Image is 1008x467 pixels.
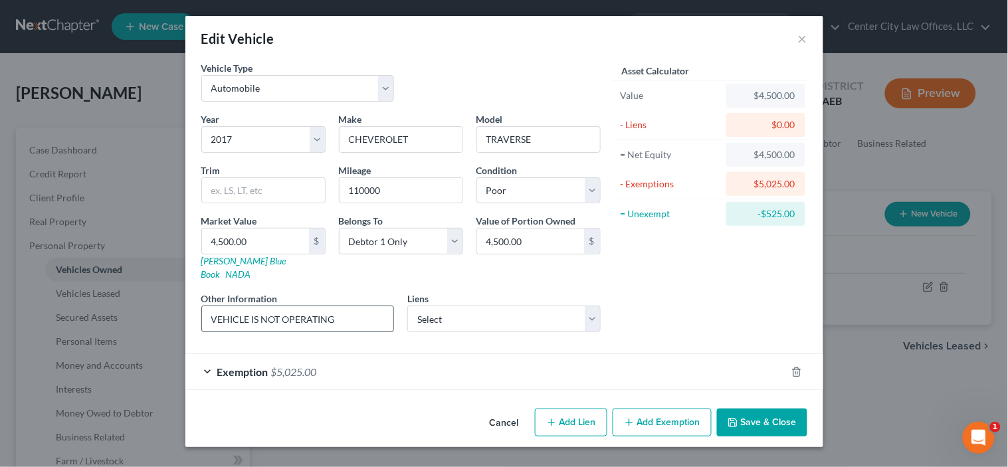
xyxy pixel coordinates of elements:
[737,207,795,221] div: -$525.00
[621,177,721,191] div: - Exemptions
[798,31,807,47] button: ×
[476,163,518,177] label: Condition
[737,177,795,191] div: $5,025.00
[477,127,600,152] input: ex. Altima
[340,178,462,203] input: --
[217,365,268,378] span: Exemption
[201,214,257,228] label: Market Value
[717,409,807,436] button: Save & Close
[201,112,220,126] label: Year
[476,112,503,126] label: Model
[737,148,795,161] div: $4,500.00
[622,64,690,78] label: Asset Calculator
[340,127,462,152] input: ex. Nissan
[309,229,325,254] div: $
[476,214,576,228] label: Value of Portion Owned
[271,365,317,378] span: $5,025.00
[339,163,371,177] label: Mileage
[226,268,251,280] a: NADA
[202,306,394,331] input: (optional)
[963,422,995,454] iframe: Intercom live chat
[613,409,712,436] button: Add Exemption
[621,118,721,132] div: - Liens
[339,114,362,125] span: Make
[737,118,795,132] div: $0.00
[201,163,221,177] label: Trim
[339,215,383,227] span: Belongs To
[477,229,584,254] input: 0.00
[535,409,607,436] button: Add Lien
[202,178,325,203] input: ex. LS, LT, etc
[201,61,253,75] label: Vehicle Type
[621,207,721,221] div: = Unexempt
[407,292,429,306] label: Liens
[479,410,530,436] button: Cancel
[201,255,286,280] a: [PERSON_NAME] Blue Book
[201,292,278,306] label: Other Information
[201,29,274,48] div: Edit Vehicle
[584,229,600,254] div: $
[737,89,795,102] div: $4,500.00
[990,422,1001,432] span: 1
[621,148,721,161] div: = Net Equity
[202,229,309,254] input: 0.00
[621,89,721,102] div: Value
